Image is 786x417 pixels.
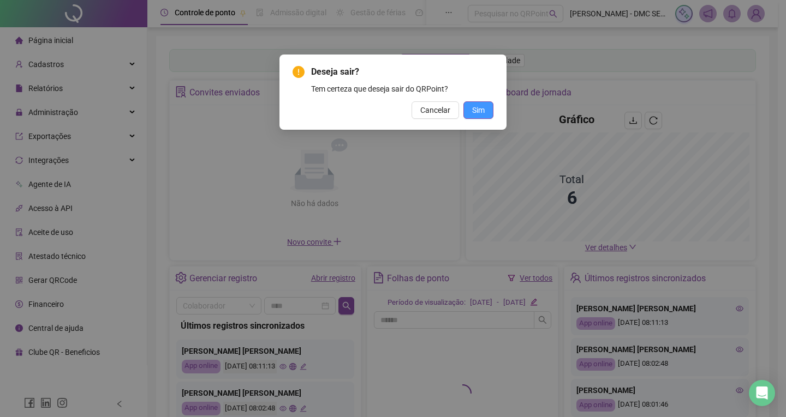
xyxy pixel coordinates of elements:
div: Tem certeza que deseja sair do QRPoint? [311,83,493,95]
span: Deseja sair? [311,65,493,78]
span: Cancelar [420,104,450,116]
button: Cancelar [412,101,459,119]
div: Open Intercom Messenger [749,380,775,406]
span: Sim [472,104,485,116]
span: exclamation-circle [293,66,305,78]
button: Sim [463,101,493,119]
